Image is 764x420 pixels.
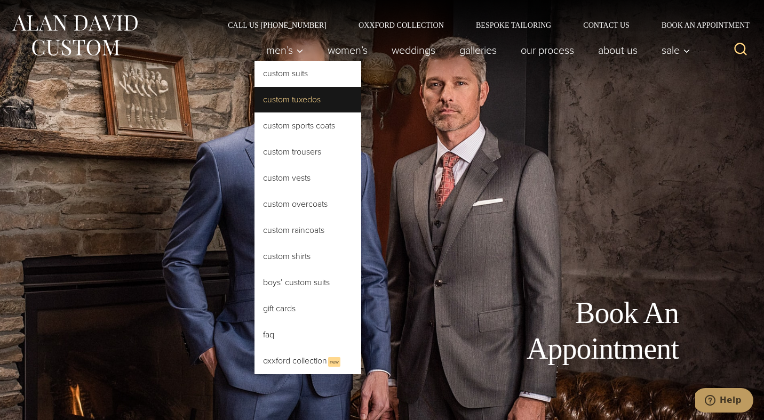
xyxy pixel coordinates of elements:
a: Galleries [448,39,509,61]
a: Women’s [316,39,380,61]
iframe: Opens a widget where you can chat to one of our agents [695,388,753,415]
a: FAQ [254,322,361,348]
a: Boys’ Custom Suits [254,270,361,295]
button: Child menu of Men’s [254,39,316,61]
nav: Secondary Navigation [212,21,753,29]
a: Bespoke Tailoring [460,21,567,29]
a: Custom Sports Coats [254,113,361,139]
a: Our Process [509,39,586,61]
a: Custom Vests [254,165,361,191]
a: Custom Shirts [254,244,361,269]
nav: Primary Navigation [254,39,696,61]
a: Custom Overcoats [254,191,361,217]
a: Oxxford Collection [343,21,460,29]
a: About Us [586,39,650,61]
a: Book an Appointment [646,21,753,29]
button: View Search Form [728,37,753,63]
a: Call Us [PHONE_NUMBER] [212,21,343,29]
a: Gift Cards [254,296,361,321]
a: Custom Tuxedos [254,87,361,112]
button: Sale sub menu toggle [650,39,696,61]
span: New [328,357,340,367]
a: Oxxford CollectionNew [254,348,361,374]
a: Custom Raincoats [254,217,361,243]
a: weddings [380,39,448,61]
a: Custom Trousers [254,139,361,165]
img: Alan David Custom [11,12,139,59]
a: Custom Suits [254,61,361,86]
a: Contact Us [567,21,646,29]
h1: Book An Appointment [439,295,679,367]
